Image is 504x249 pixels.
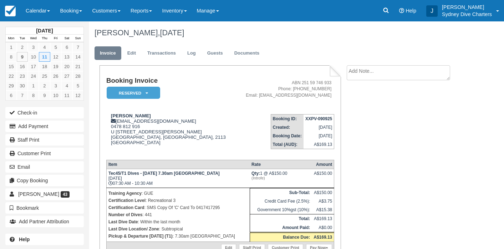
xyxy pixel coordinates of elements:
strong: XXPV-090925 [305,116,332,121]
a: 9 [17,52,28,62]
a: 4 [61,81,72,91]
p: : SMS Copy Of 'C' Card To 0417417295 [108,204,248,211]
td: A$0.00 [312,223,334,233]
a: 7 [72,42,83,52]
address: ABN 251 59 746 933 Phone: [PHONE_NUMBER] Email: [EMAIL_ADDRESS][DOMAIN_NAME] [238,80,331,98]
a: 2 [17,42,28,52]
a: 23 [17,71,28,81]
a: 9 [39,91,50,100]
a: Log [182,46,201,60]
th: Amount Paid: [250,223,312,233]
a: 5 [50,42,61,52]
a: Edit [122,46,141,60]
button: Add Partner Attribution [5,216,84,227]
td: [DATE] [304,132,334,140]
a: 6 [6,91,17,100]
a: 13 [61,52,72,62]
div: [EMAIL_ADDRESS][DOMAIN_NAME] 0478 812 916 U [STREET_ADDRESS][PERSON_NAME] [GEOGRAPHIC_DATA], [GEO... [106,113,235,154]
td: [DATE] [304,123,334,132]
th: Balance Due: [250,232,312,242]
strong: Tec45/T1 Dives - [DATE] 7.30am [GEOGRAPHIC_DATA] [108,171,220,176]
a: Invoice [95,46,121,60]
a: [PERSON_NAME] 43 [5,188,84,200]
p: : Recreational 3 [108,197,248,204]
a: 11 [39,52,50,62]
td: A$169.13 [312,214,334,223]
th: Amount [312,160,334,169]
a: 2 [39,81,50,91]
a: 12 [72,91,83,100]
a: 20 [61,62,72,71]
strong: Certification Card [108,205,144,210]
a: 5 [72,81,83,91]
strong: Last Dive Date [108,219,138,224]
td: A$169.13 [304,140,334,149]
td: Credit Card Fee (2.5%): [250,197,312,205]
button: Check-in [5,107,84,118]
a: 3 [28,42,39,52]
strong: [DATE] [36,28,53,34]
th: Booking ID: [271,114,304,123]
a: 25 [39,71,50,81]
td: 1 @ A$150.00 [250,169,312,188]
span: 43 [61,191,70,198]
p: : Subtropical [108,225,248,233]
strong: Pickup & Departure [DATE] (T1) [108,234,173,239]
a: 21 [72,62,83,71]
a: 8 [6,52,17,62]
a: Customer Print [5,148,84,159]
h1: [PERSON_NAME], [95,29,462,37]
strong: A$169.13 [314,235,332,240]
a: Transactions [142,46,181,60]
a: 24 [28,71,39,81]
a: Documents [229,46,265,60]
a: Reserved [106,86,158,100]
a: 10 [50,91,61,100]
th: Mon [6,35,17,42]
a: Help [5,234,84,245]
h1: Booking Invoice [106,77,235,85]
em: (Introfe) [251,176,310,180]
img: checkfront-main-nav-mini-logo.png [5,6,16,16]
a: 14 [72,52,83,62]
th: Total: [250,214,312,223]
b: Help [19,237,30,242]
a: Guests [202,46,228,60]
a: 27 [61,71,72,81]
th: Created: [271,123,304,132]
button: Bookmark [5,202,84,214]
a: 15 [6,62,17,71]
p: [PERSON_NAME] [442,4,492,11]
td: A$3.75 [312,197,334,205]
div: A$150.00 [314,171,332,182]
a: 10 [28,52,39,62]
th: Booking Date: [271,132,304,140]
a: 12 [50,52,61,62]
td: Government 10%gst (10%): [250,205,312,214]
em: Reserved [107,87,160,99]
a: 7 [17,91,28,100]
td: [DATE] 07:30 AM - 10:30 AM [106,169,250,188]
a: 1 [6,42,17,52]
strong: Qty [251,171,260,176]
p: Sydney Dive Charters [442,11,492,18]
a: 19 [50,62,61,71]
strong: Number of Dives [108,212,142,217]
a: 17 [28,62,39,71]
td: A$150.00 [312,188,334,197]
th: Fri [50,35,61,42]
strong: Last Dive Location/ Zone [108,227,159,232]
th: Sat [61,35,72,42]
span: [DATE] [160,28,184,37]
p: : 441 [108,211,248,218]
a: 30 [17,81,28,91]
a: 26 [50,71,61,81]
a: 16 [17,62,28,71]
th: Item [106,160,250,169]
strong: [PERSON_NAME] [111,113,151,118]
a: 22 [6,71,17,81]
a: 1 [28,81,39,91]
a: 18 [39,62,50,71]
a: 28 [72,71,83,81]
th: Sub-Total: [250,188,312,197]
